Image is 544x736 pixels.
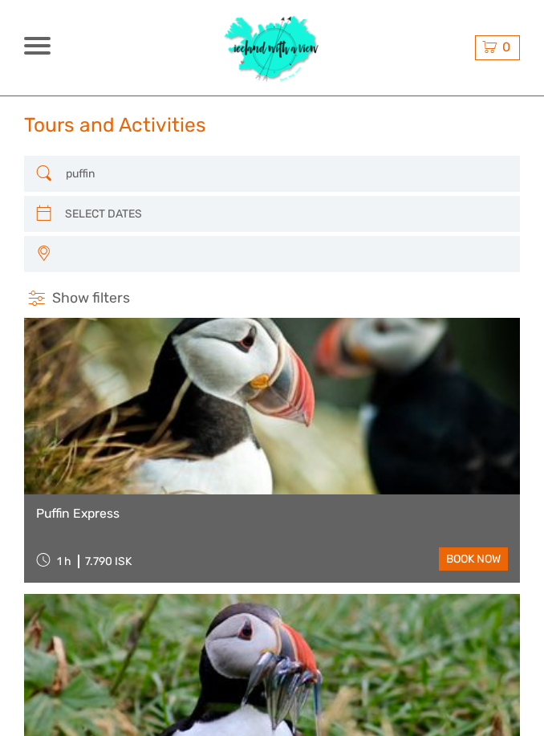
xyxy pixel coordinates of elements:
[24,289,520,308] h4: Show filters
[36,506,508,522] a: Puffin Express
[24,113,206,136] h1: Tours and Activities
[217,6,327,89] img: 1077-ca632067-b948-436b-9c7a-efe9894e108b_logo_big.jpg
[59,201,490,227] input: SELECT DATES
[85,555,132,568] span: 7.790 ISK
[439,547,508,571] a: book now
[52,289,130,308] span: Show filters
[500,39,513,55] span: 0
[59,161,491,187] input: SEARCH
[57,555,71,568] span: 1 h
